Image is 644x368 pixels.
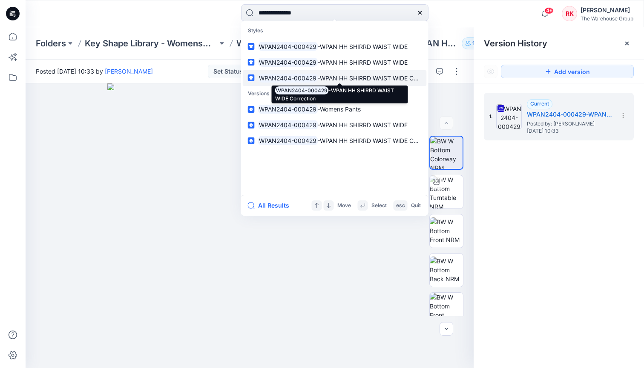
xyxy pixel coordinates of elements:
img: BW W Bottom Colorway NRM [430,137,463,169]
img: BW W Bottom Front CloseUp NRM [430,293,463,326]
span: Posted by: Kathika Sarkar [527,120,612,128]
a: WPAN2404-000429-WPAN HH SHIRRD WAIST WIDE [243,117,427,133]
mark: WPAN2404-000429 [258,73,318,83]
p: Versions [243,86,427,102]
img: BW W Bottom Front NRM [430,217,463,244]
p: Select [371,201,387,210]
mark: WPAN2404-000429 [258,57,318,67]
h5: WPAN2404-000429-WPAN HH SHIRRD WAIST WIDE Correction [527,109,612,120]
span: -WPAN HH SHIRRD WAIST WIDE [318,43,408,50]
img: eyJhbGciOiJIUzI1NiIsImtpZCI6IjAiLCJzbHQiOiJzZXMiLCJ0eXAiOiJKV1QifQ.eyJkYXRhIjp7InR5cGUiOiJzdG9yYW... [107,83,392,368]
div: RK [562,6,577,21]
img: BW W Bottom Back NRM [430,257,463,283]
span: 46 [544,7,554,14]
a: WPAN2404-000429-WPAN HH SHIRRD WAIST WIDE [243,54,427,70]
div: The Warehouse Group [581,15,633,22]
p: 12 [472,39,477,48]
a: WPAN2404-000429-WPAN HH SHIRRD WAIST WIDE Correction [243,133,427,148]
p: Quit [411,201,421,210]
mark: WPAN2404-000429 [258,136,318,145]
div: [PERSON_NAME] [581,5,633,15]
button: 12 [462,37,488,49]
a: Folders [36,37,66,49]
img: WPAN2404-000429-WPAN HH SHIRRD WAIST WIDE Correction [496,104,522,129]
a: WPAN2404-000429-WPAN HH SHIRRD WAIST WIDE Correction [243,70,427,86]
span: -WPAN HH SHIRRD WAIST WIDE [318,59,408,66]
span: Posted [DATE] 10:33 by [36,67,153,76]
button: Show Hidden Versions [484,65,497,78]
span: [DATE] 10:33 [527,128,612,134]
span: -WPAN HH SHIRRD WAIST WIDE Correction [318,74,438,82]
p: Styles [243,23,427,39]
img: BW W Bottom Turntable NRM [430,175,463,208]
a: WPAN2404-000429-Womens Pants [243,101,427,117]
button: Close [624,40,630,47]
p: esc [396,201,405,210]
mark: WPAN2404-000429 [258,120,318,130]
span: -WPAN HH SHIRRD WAIST WIDE [318,121,408,128]
a: Key Shape Library - Womenswear [85,37,218,49]
a: [PERSON_NAME] [105,68,153,75]
mark: WPAN2404-000429 [258,42,318,51]
button: Add version [501,65,634,78]
a: WPAN2404-000429-WPAN HH SHIRRD WAIST WIDE [243,39,427,54]
mark: WPAN2404-000429 [258,104,318,114]
p: Move [337,201,351,210]
span: 1. [489,113,493,120]
span: -WPAN HH SHIRRD WAIST WIDE Correction [318,137,438,144]
span: Version History [484,38,547,48]
span: Current [530,100,549,107]
a: Women's Bottom [236,37,307,49]
span: -Womens Pants [318,106,361,113]
button: All Results [248,200,295,211]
